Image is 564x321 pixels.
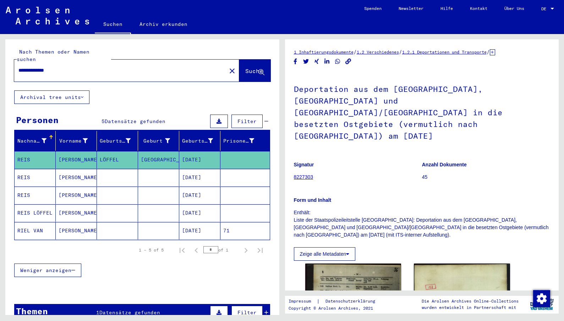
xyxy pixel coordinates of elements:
[56,187,97,204] mat-cell: [PERSON_NAME]
[15,222,56,239] mat-cell: RIEL VAN
[422,304,519,311] p: wurden entwickelt in Partnerschaft mit
[56,151,97,168] mat-cell: [PERSON_NAME]
[179,187,220,204] mat-cell: [DATE]
[15,151,56,168] mat-cell: REIS
[97,151,138,168] mat-cell: LÖFFEL
[182,135,222,146] div: Geburtsdatum
[59,135,97,146] div: Vorname
[225,63,239,78] button: Clear
[402,49,487,55] a: 1.2.1 Deportationen und Transporte
[357,49,399,55] a: 1.2 Verschiedenes
[422,162,467,167] b: Anzahl Dokumente
[289,305,384,311] p: Copyright © Arolsen Archives, 2021
[179,131,220,151] mat-header-cell: Geburtsdatum
[17,135,55,146] div: Nachname
[289,298,384,305] div: |
[56,131,97,151] mat-header-cell: Vorname
[14,264,81,277] button: Weniger anzeigen
[179,204,220,222] mat-cell: [DATE]
[302,57,310,66] button: Share on Twitter
[97,131,138,151] mat-header-cell: Geburtsname
[541,6,549,11] span: DE
[17,137,46,145] div: Nachname
[175,243,189,257] button: First page
[294,174,313,180] a: 8227303
[231,115,263,128] button: Filter
[294,49,354,55] a: 1 Inhaftierungsdokumente
[245,67,263,74] span: Suche
[294,73,550,151] h1: Deportation aus dem [GEOGRAPHIC_DATA], [GEOGRAPHIC_DATA] und [GEOGRAPHIC_DATA]/[GEOGRAPHIC_DATA] ...
[354,49,357,55] span: /
[323,57,331,66] button: Share on LinkedIn
[131,16,196,33] a: Archiv erkunden
[334,57,341,66] button: Share on WhatsApp
[138,131,179,151] mat-header-cell: Geburt‏
[56,169,97,186] mat-cell: [PERSON_NAME]
[182,137,213,145] div: Geburtsdatum
[16,114,59,126] div: Personen
[56,204,97,222] mat-cell: [PERSON_NAME]
[179,169,220,186] mat-cell: [DATE]
[422,173,550,181] p: 45
[487,49,490,55] span: /
[313,57,321,66] button: Share on Xing
[14,90,89,104] button: Archival tree units
[6,7,89,24] img: Arolsen_neg.svg
[15,187,56,204] mat-cell: REIS
[203,247,239,253] div: of 1
[533,290,550,307] img: Zustimmung ändern
[16,305,48,317] div: Themen
[237,118,257,124] span: Filter
[56,222,97,239] mat-cell: [PERSON_NAME]
[294,247,356,261] button: Zeige alle Metadaten
[253,243,267,257] button: Last page
[100,137,131,145] div: Geburtsname
[223,135,263,146] div: Prisoner #
[179,151,220,168] mat-cell: [DATE]
[17,49,89,62] mat-label: Nach Themen oder Namen suchen
[239,243,253,257] button: Next page
[294,209,550,239] p: Enthält: Liste der Staatspolizeileitstelle [GEOGRAPHIC_DATA]: Deportation aus dem [GEOGRAPHIC_DAT...
[220,222,270,239] mat-cell: 71
[99,309,160,316] span: Datensätze gefunden
[220,131,270,151] mat-header-cell: Prisoner #
[96,309,99,316] span: 1
[138,151,179,168] mat-cell: [GEOGRAPHIC_DATA]
[223,137,254,145] div: Prisoner #
[228,67,236,75] mat-icon: close
[189,243,203,257] button: Previous page
[237,309,257,316] span: Filter
[59,137,88,145] div: Vorname
[100,135,139,146] div: Geburtsname
[239,60,270,82] button: Suche
[231,306,263,319] button: Filter
[179,222,220,239] mat-cell: [DATE]
[102,118,105,124] span: 5
[399,49,402,55] span: /
[289,298,317,305] a: Impressum
[141,135,179,146] div: Geburt‏
[95,16,131,34] a: Suchen
[294,197,332,203] b: Form und Inhalt
[529,295,555,313] img: yv_logo.png
[15,169,56,186] mat-cell: REIS
[20,267,71,273] span: Weniger anzeigen
[294,162,314,167] b: Signatur
[292,57,299,66] button: Share on Facebook
[139,247,164,253] div: 1 – 5 of 5
[15,131,56,151] mat-header-cell: Nachname
[15,204,56,222] mat-cell: REIS LÖFFEL
[105,118,165,124] span: Datensätze gefunden
[345,57,352,66] button: Copy link
[422,298,519,304] p: Die Arolsen Archives Online-Collections
[320,298,384,305] a: Datenschutzerklärung
[141,137,170,145] div: Geburt‏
